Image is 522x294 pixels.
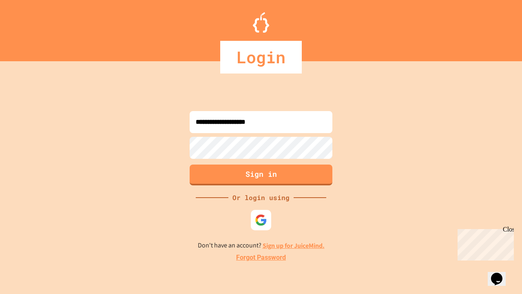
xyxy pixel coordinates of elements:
iframe: chat widget [454,226,514,261]
div: Login [220,41,302,73]
div: Or login using [228,193,294,203]
p: Don't have an account? [198,241,325,251]
img: Logo.svg [253,12,269,33]
img: google-icon.svg [255,214,267,226]
a: Sign up for JuiceMind. [263,241,325,250]
div: Chat with us now!Close [3,3,56,52]
iframe: chat widget [488,261,514,286]
button: Sign in [190,165,332,185]
a: Forgot Password [236,253,286,263]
